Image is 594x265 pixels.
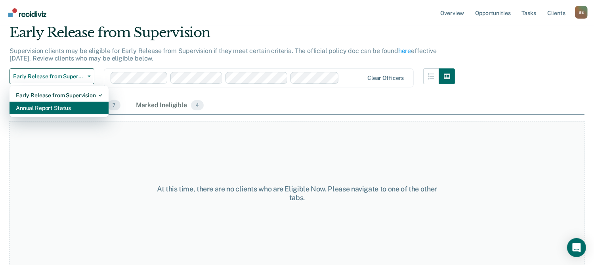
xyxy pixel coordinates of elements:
[16,89,102,102] div: Early Release from Supervision
[191,100,204,110] span: 4
[13,73,84,80] span: Early Release from Supervision
[398,47,411,55] a: here
[10,47,437,62] p: Supervision clients may be eligible for Early Release from Supervision if they meet certain crite...
[567,238,586,257] div: Open Intercom Messenger
[575,6,588,19] div: S E
[10,25,455,47] div: Early Release from Supervision
[153,185,441,202] div: At this time, there are no clients who are Eligible Now. Please navigate to one of the other tabs.
[10,68,94,84] button: Early Release from Supervision
[16,102,102,114] div: Annual Report Status
[108,100,120,110] span: 7
[367,75,404,81] div: Clear officers
[135,97,206,114] div: Marked Ineligible4
[575,6,588,19] button: Profile dropdown button
[8,8,46,17] img: Recidiviz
